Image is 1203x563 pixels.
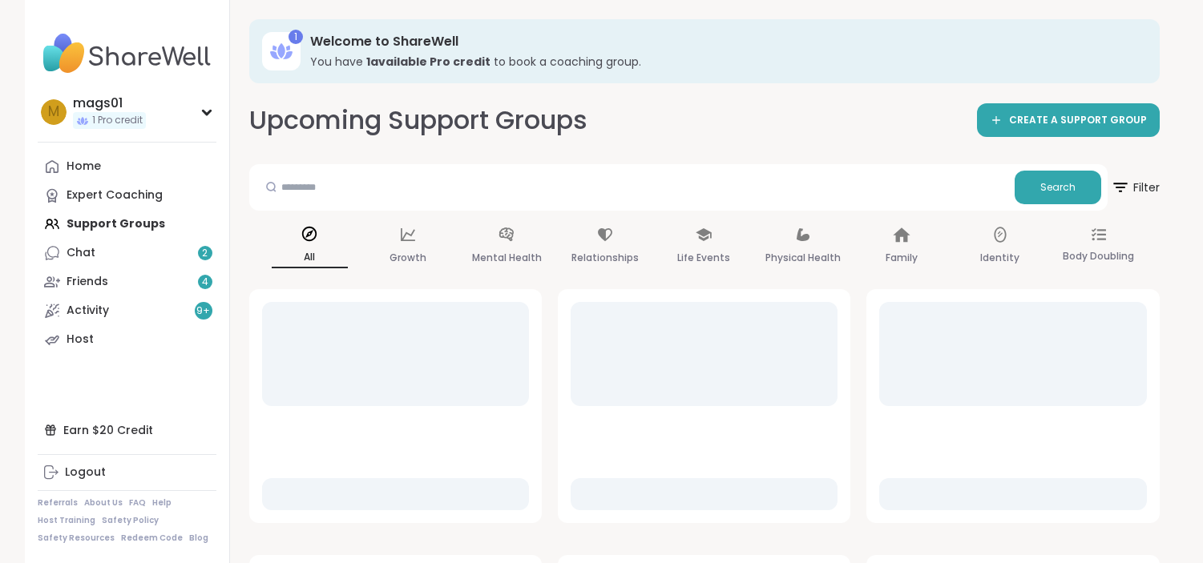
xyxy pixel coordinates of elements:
div: Chat [67,245,95,261]
a: Host [38,325,216,354]
a: Safety Resources [38,533,115,544]
p: Physical Health [765,248,841,267]
h3: Welcome to ShareWell [310,33,1137,50]
div: mags01 [73,95,146,112]
span: CREATE A SUPPORT GROUP [1009,114,1147,127]
span: 4 [202,275,208,289]
span: Search [1040,180,1076,195]
span: 9 + [196,304,210,318]
a: Blog [189,533,208,544]
p: Family [886,248,918,267]
button: Filter [1111,164,1160,211]
div: Activity [67,303,109,319]
p: Relationships [571,248,639,267]
a: Referrals [38,497,78,509]
a: Logout [38,458,216,487]
div: Home [67,159,101,175]
a: Chat2 [38,239,216,267]
span: 1 Pro credit [92,114,143,127]
span: Filter [1111,168,1160,207]
a: Safety Policy [102,515,159,526]
a: Expert Coaching [38,181,216,210]
p: Growth [390,248,426,267]
div: Friends [67,274,108,290]
a: Home [38,152,216,181]
p: All [272,247,348,268]
a: FAQ [129,497,146,509]
a: CREATE A SUPPORT GROUP [977,103,1160,137]
a: Help [152,497,172,509]
span: m [48,102,59,123]
h2: Upcoming Support Groups [249,103,587,139]
p: Life Events [677,248,730,267]
p: Body Doubling [1063,247,1134,266]
img: ShareWell Nav Logo [38,26,216,82]
a: Activity9+ [38,296,216,325]
span: 2 [202,247,208,260]
div: Host [67,332,94,348]
div: 1 [289,30,303,44]
p: Mental Health [472,248,542,267]
h3: You have to book a coaching group. [310,54,1137,70]
a: Friends4 [38,267,216,296]
div: Earn $20 Credit [38,416,216,444]
div: Expert Coaching [67,187,163,203]
a: Redeem Code [121,533,183,544]
button: Search [1015,171,1101,204]
b: 1 available Pro credit [366,54,490,70]
div: Logout [65,464,106,481]
a: About Us [84,497,123,509]
p: Identity [980,248,1019,267]
a: Host Training [38,515,95,526]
